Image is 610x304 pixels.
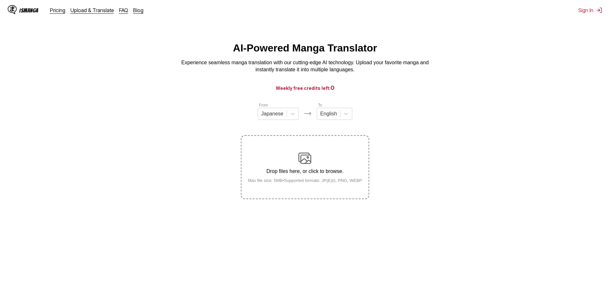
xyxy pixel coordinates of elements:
[8,5,50,15] a: IsManga LogoIsManga
[259,103,268,107] label: From
[233,42,377,54] h1: AI-Powered Manga Translator
[70,7,114,13] a: Upload & Translate
[133,7,143,13] a: Blog
[50,7,65,13] a: Pricing
[596,7,602,13] img: Sign out
[8,5,17,14] img: IsManga Logo
[243,168,367,174] p: Drop files here, or click to browse.
[19,7,38,13] div: IsManga
[318,103,322,107] label: To
[119,7,128,13] a: FAQ
[15,84,595,92] h3: Weekly free credits left:
[578,7,602,13] button: Sign In
[330,84,335,91] span: 0
[177,59,433,74] p: Experience seamless manga translation with our cutting-edge AI technology. Upload your favorite m...
[304,110,312,117] img: Languages icon
[243,178,367,183] small: Max file size: 5MB • Supported formats: JP(E)G, PNG, WEBP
